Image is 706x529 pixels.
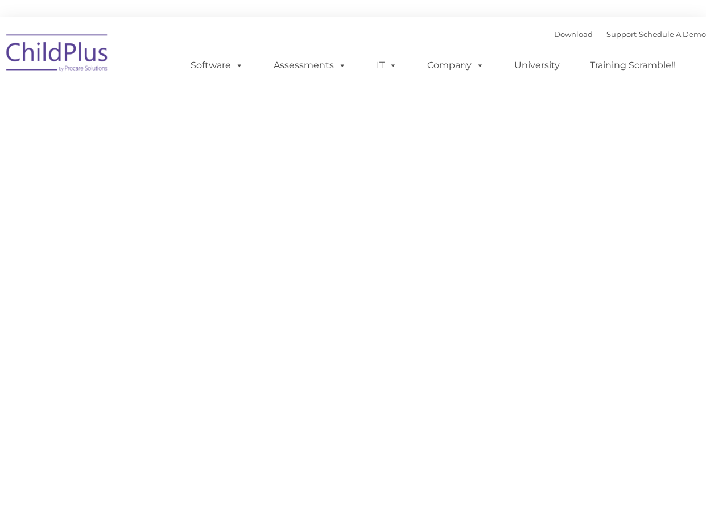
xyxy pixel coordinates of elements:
[179,54,255,77] a: Software
[503,54,571,77] a: University
[554,30,593,39] a: Download
[579,54,687,77] a: Training Scramble!!
[606,30,637,39] a: Support
[554,30,706,39] font: |
[639,30,706,39] a: Schedule A Demo
[416,54,496,77] a: Company
[365,54,408,77] a: IT
[1,26,114,83] img: ChildPlus by Procare Solutions
[262,54,358,77] a: Assessments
